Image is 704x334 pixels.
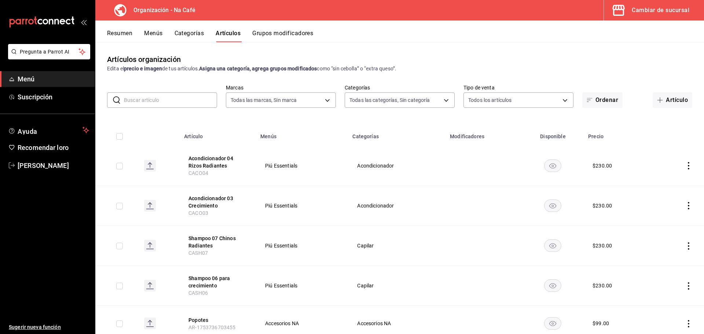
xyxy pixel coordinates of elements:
div: pestañas de navegación [107,29,704,42]
span: Piú Essentials [265,163,339,168]
button: availability-product [544,317,561,330]
button: Ordenar [582,92,623,108]
font: Menús [144,30,162,37]
button: abrir_cajón_menú [81,19,87,25]
font: Menú [18,75,35,83]
span: CACO03 [188,210,208,216]
div: $ 230.00 [593,282,612,289]
font: como “sin cebolla” o “extra queso”. [317,66,396,71]
input: Buscar artículo [124,93,217,107]
font: Suscripción [18,93,52,101]
span: Accesorios NA [357,321,436,326]
span: AR-1753736703455 [188,324,235,330]
span: Piú Essentials [265,283,339,288]
span: Accesorios NA [265,321,339,326]
a: Pregunta a Parrot AI [5,53,90,61]
font: Organización - Na Café [133,7,195,14]
font: [PERSON_NAME] [18,162,69,169]
span: CASH07 [188,250,208,256]
font: Resumen [107,30,132,37]
font: Recomendar loro [18,144,69,151]
font: Ordenar [595,96,618,103]
font: Cambiar de sucursal [632,7,689,14]
button: actions [685,202,692,209]
font: Modificadores [450,134,484,140]
font: Artículos [216,30,241,37]
div: $ 99.00 [593,320,609,327]
font: Artículo [666,96,688,103]
span: CASH06 [188,290,208,296]
span: Capilar [357,283,436,288]
button: actions [685,320,692,327]
font: Artículo [184,134,203,140]
button: edit-product-location [188,235,247,249]
font: Grupos modificadores [252,30,313,37]
span: Todas las categorías, Sin categoría [349,96,430,104]
font: Categorías [352,134,379,140]
font: Todos los artículos [468,97,512,103]
button: availability-product [544,279,561,292]
font: Marcas [226,84,243,90]
font: Asigna una categoría, agrega grupos modificados [199,66,317,71]
font: Categorías [175,30,204,37]
button: actions [685,162,692,169]
font: Todas las marcas, Sin marca [231,97,297,103]
button: edit-product-location [188,155,247,169]
span: Piú Essentials [265,203,339,208]
div: $ 230.00 [593,162,612,169]
span: Capilar [357,243,436,248]
font: Sugerir nueva función [9,324,61,330]
span: Piú Essentials [265,243,339,248]
button: edit-product-location [188,195,247,209]
button: availability-product [544,239,561,252]
span: CACO04 [188,170,208,176]
div: $ 230.00 [593,242,612,249]
font: Ayuda [18,128,37,135]
font: Pregunta a Parrot AI [20,49,70,55]
font: de tus artículos. [162,66,199,71]
button: Artículo [653,92,692,108]
font: Menús [260,134,276,140]
font: Disponible [540,134,566,140]
button: edit-product-location [188,275,247,289]
font: Tipo de venta [463,84,495,90]
font: Artículos organización [107,55,181,64]
button: actions [685,282,692,290]
div: $ 230.00 [593,202,612,209]
span: Acondicionador [357,203,436,208]
button: availability-product [544,159,561,172]
font: Categorías [345,84,370,90]
font: Edita el [107,66,124,71]
span: Acondicionador [357,163,436,168]
button: Pregunta a Parrot AI [8,44,90,59]
font: precio e imagen [124,66,162,71]
button: availability-product [544,199,561,212]
button: actions [685,242,692,250]
font: Precio [588,134,604,140]
button: edit-product-location [188,316,247,324]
